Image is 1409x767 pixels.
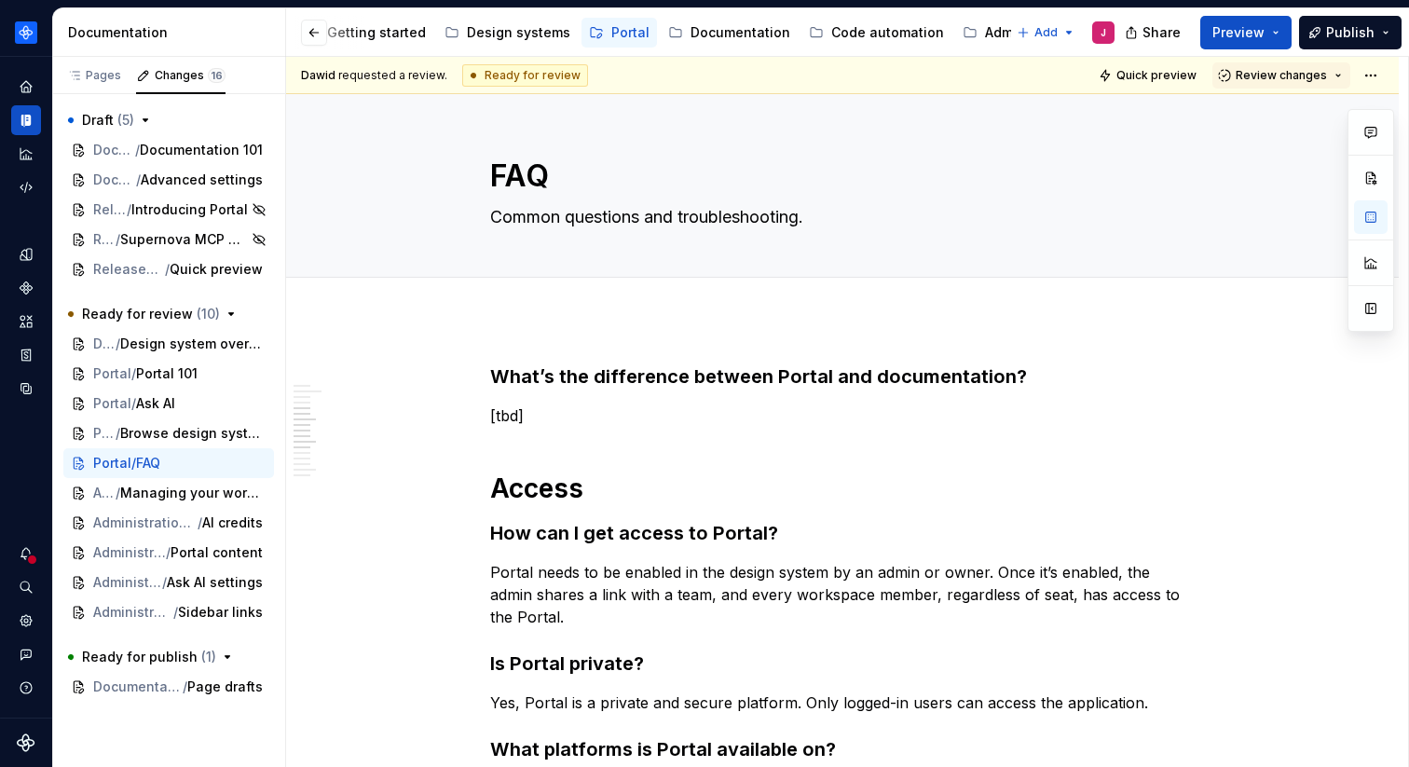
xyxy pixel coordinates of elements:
[11,139,41,169] a: Analytics
[327,23,426,42] div: Getting started
[955,18,1087,48] a: Administration
[63,135,274,165] a: Documentation / Getting started/Documentation 101
[301,68,447,83] span: requested a review.
[831,23,944,42] div: Code automation
[462,64,588,87] div: Ready for review
[93,394,131,413] span: Portal
[63,538,274,568] a: Administration / Portal settings/Portal content
[127,200,131,219] span: /
[11,639,41,669] button: Contact support
[490,363,1195,390] h3: What’s the difference between Portal and documentation?
[117,112,134,128] span: ( 5 )
[116,335,120,353] span: /
[93,200,127,219] span: Releases / [DATE]
[63,329,274,359] a: Design systems / Getting started/Design system overview
[131,364,136,383] span: /
[197,306,220,322] span: ( 10 )
[11,340,41,370] a: Storybook stories
[490,692,1195,714] p: Yes, Portal is a private and secure platform. Only logged-in users can access the application.
[490,520,1195,546] h3: How can I get access to Portal?
[162,573,167,592] span: /
[1142,23,1181,42] span: Share
[93,514,198,532] span: Administration / Workspace settings
[63,418,274,448] a: Portal/Browse design system data
[437,18,578,48] a: Design systems
[490,651,1195,677] h3: Is Portal private?
[11,240,41,269] div: Design tokens
[11,606,41,636] div: Settings
[1101,25,1106,40] div: J
[801,18,951,48] a: Code automation
[166,543,171,562] span: /
[581,18,657,48] a: Portal
[170,260,263,279] span: Quick preview
[136,364,198,383] span: Portal 101
[1093,62,1205,89] button: Quick preview
[486,154,1191,199] textarea: FAQ
[11,572,41,602] button: Search ⌘K
[63,105,274,135] button: Draft (5)
[93,335,116,353] span: Design systems / Getting started
[93,678,183,696] span: Documentation / Getting started
[178,603,263,622] span: Sidebar links
[116,230,120,249] span: /
[68,23,278,42] div: Documentation
[93,171,136,189] span: Documentation / Documentation settings
[11,539,41,568] div: Notifications
[93,230,116,249] span: Releases / [DATE]
[1212,23,1265,42] span: Preview
[201,649,216,664] span: ( 1 )
[1326,23,1375,42] span: Publish
[82,648,216,666] span: Ready for publish
[661,18,798,48] a: Documentation
[1200,16,1292,49] button: Preview
[135,141,140,159] span: /
[11,273,41,303] a: Components
[985,23,1079,42] div: Administration
[155,68,226,83] div: Changes
[11,307,41,336] a: Assets
[11,172,41,202] a: Code automation
[120,335,263,353] span: Design system overview
[611,23,650,42] div: Portal
[15,21,37,44] img: 87691e09-aac2-46b6-b153-b9fe4eb63333.png
[63,478,274,508] a: Administration / Workspace settings/Managing your workspace
[63,448,274,478] a: Portal/FAQ
[167,573,263,592] span: Ask AI settings
[490,736,1195,762] h3: What platforms is Portal available on?
[11,72,41,102] div: Home
[141,171,263,189] span: Advanced settings
[297,18,433,48] a: Getting started
[93,364,131,383] span: Portal
[116,424,120,443] span: /
[140,141,263,159] span: Documentation 101
[116,484,120,502] span: /
[63,165,274,195] a: Documentation / Documentation settings/Advanced settings
[82,305,220,323] span: Ready for review
[63,672,274,702] a: Documentation / Getting started/Page drafts
[11,105,41,135] a: Documentation
[63,642,274,672] button: Ready for publish (1)
[297,14,1007,51] div: Page tree
[131,454,136,473] span: /
[63,254,274,284] a: Releases / [DATE]/Quick preview
[490,472,1195,505] h1: Access
[131,200,248,219] span: Introducing Portal
[1011,20,1081,46] button: Add
[17,733,35,752] svg: Supernova Logo
[171,543,263,562] span: Portal content
[183,678,187,696] span: /
[93,424,116,443] span: Portal
[120,484,263,502] span: Managing your workspace
[93,543,166,562] span: Administration / Portal settings
[93,603,173,622] span: Administration / Portal settings
[1236,68,1327,83] span: Review changes
[11,374,41,404] a: Data sources
[136,394,175,413] span: Ask AI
